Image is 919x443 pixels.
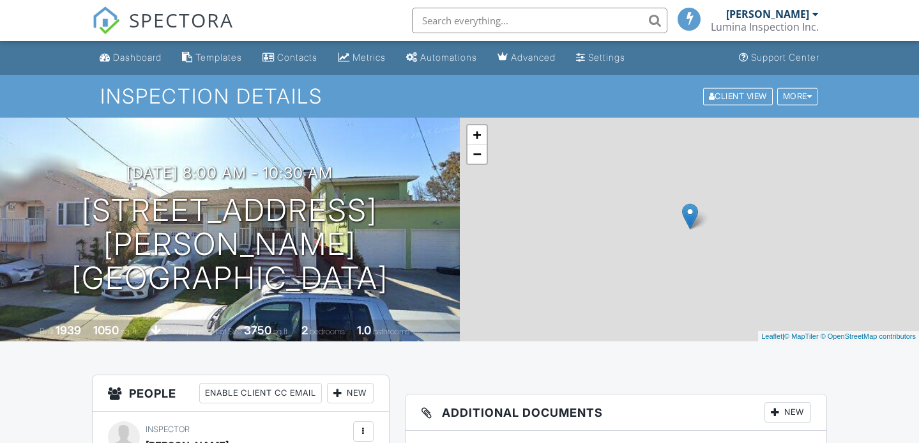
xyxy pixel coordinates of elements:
h1: [STREET_ADDRESS][PERSON_NAME] [GEOGRAPHIC_DATA] [20,194,439,295]
div: Dashboard [113,52,162,63]
a: Settings [571,46,630,70]
h3: People [93,375,389,412]
div: 1.0 [357,323,371,337]
a: Zoom in [467,125,487,144]
a: Client View [702,91,776,100]
a: Zoom out [467,144,487,164]
span: Lot Size [215,327,242,336]
a: © OpenStreetMap contributors [821,332,916,340]
a: © MapTiler [784,332,819,340]
div: 2 [301,323,308,337]
a: Support Center [734,46,824,70]
div: 1939 [56,323,81,337]
a: Contacts [257,46,323,70]
div: Automations [420,52,477,63]
span: Inspector [146,424,190,434]
a: SPECTORA [92,17,234,44]
div: Support Center [751,52,819,63]
a: Leaflet [761,332,782,340]
span: SPECTORA [129,6,234,33]
div: | [758,331,919,342]
a: Automations (Basic) [401,46,482,70]
span: sq.ft. [273,327,289,336]
span: bathrooms [373,327,409,336]
span: crawlspace [163,327,203,336]
div: Lumina Inspection Inc. [711,20,819,33]
div: Settings [588,52,625,63]
div: New [327,383,374,403]
a: Metrics [333,46,391,70]
img: The Best Home Inspection Software - Spectora [92,6,120,35]
div: Advanced [511,52,556,63]
div: Contacts [277,52,317,63]
h3: Additional Documents [406,394,827,431]
div: Templates [195,52,242,63]
div: 3750 [244,323,271,337]
a: Templates [177,46,247,70]
span: sq. ft. [121,327,139,336]
div: Enable Client CC Email [199,383,322,403]
input: Search everything... [412,8,667,33]
div: New [764,402,811,423]
a: Dashboard [95,46,167,70]
span: Built [40,327,54,336]
div: [PERSON_NAME] [726,8,809,20]
div: 1050 [93,323,119,337]
span: bedrooms [310,327,345,336]
div: Client View [703,88,773,105]
div: More [777,88,818,105]
a: Advanced [492,46,561,70]
h3: [DATE] 8:00 am - 10:30 am [126,164,333,182]
h1: Inspection Details [100,85,819,107]
div: Metrics [353,52,386,63]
